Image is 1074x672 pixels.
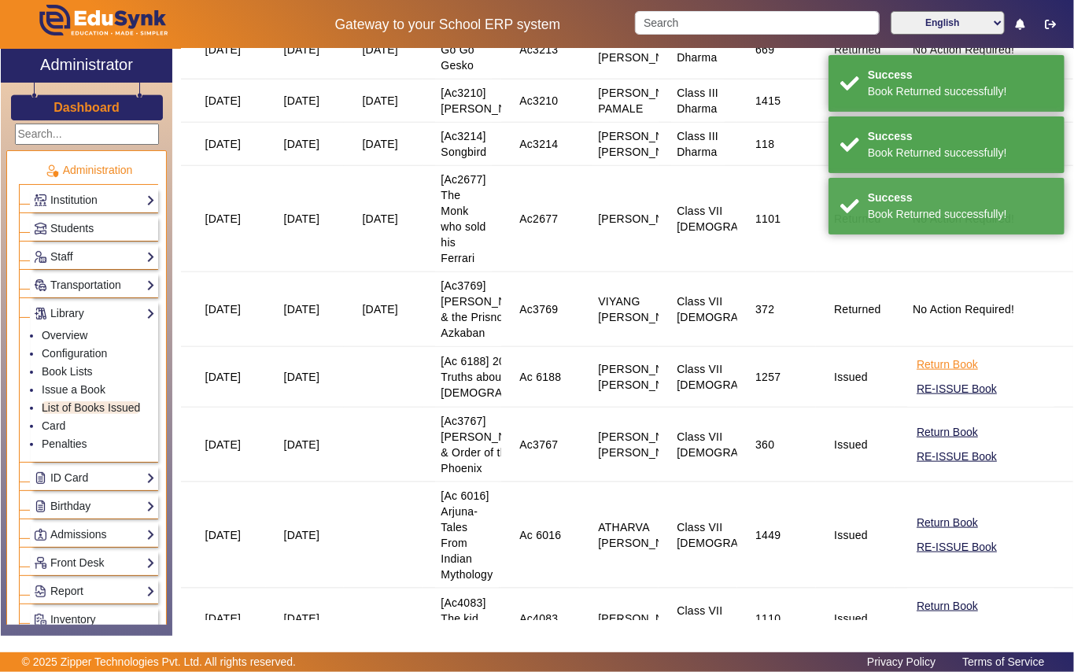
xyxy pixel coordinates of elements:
[677,85,719,116] div: Class III Dharma
[635,11,880,35] input: Search
[834,527,868,543] div: Issued
[677,294,803,325] div: Class VII [DEMOGRAPHIC_DATA]
[42,347,107,360] a: Configuration
[755,42,774,57] div: 669
[205,369,242,385] div: [DATE]
[205,211,242,227] div: [DATE]
[284,136,320,152] div: [DATE]
[519,42,558,57] div: Ac3213
[42,419,65,432] a: Card
[50,613,96,626] span: Inventory
[915,596,980,616] button: Return Book
[284,301,320,317] div: [DATE]
[441,128,486,160] div: [Ac3214] Songbird
[834,437,868,452] div: Issued
[755,369,781,385] div: 1257
[598,611,691,626] div: [PERSON_NAME]
[755,611,781,626] div: 1110
[755,136,774,152] div: 118
[284,527,320,543] div: [DATE]
[205,301,242,317] div: [DATE]
[441,278,533,341] div: [Ac3769] [PERSON_NAME] & the Prisnor of Azkaban
[35,614,46,626] img: Inventory.png
[915,379,998,399] button: RE-ISSUE Book
[441,172,485,266] div: [Ac2677] The Monk who sold his Ferrari
[205,136,242,152] div: [DATE]
[677,128,719,160] div: Class III Dharma
[598,294,691,325] div: VIYANG [PERSON_NAME]
[284,369,320,385] div: [DATE]
[519,611,558,626] div: Ac4083
[677,34,719,65] div: Class III Dharma
[915,355,980,375] button: Return Book
[22,654,297,670] p: © 2025 Zipper Technologies Pvt. Ltd. All rights reserved.
[441,26,485,73] div: [Ac3213] Go Go Gesko
[915,423,980,442] button: Return Book
[755,93,781,109] div: 1415
[19,162,158,179] p: Administration
[15,124,159,145] input: Search...
[42,383,105,396] a: Issue a Book
[54,100,120,115] h3: Dashboard
[598,361,691,393] div: [PERSON_NAME] [PERSON_NAME]
[913,303,1014,316] span: No Action Required!
[205,93,242,109] div: [DATE]
[205,42,242,57] div: [DATE]
[519,301,558,317] div: Ac3769
[441,413,533,476] div: [Ac3767] [PERSON_NAME] & Order of the Phoenix
[205,437,242,452] div: [DATE]
[441,595,485,642] div: [Ac4083] The kid killer
[42,365,93,378] a: Book Lists
[42,401,140,414] a: List of Books Issued
[755,211,781,227] div: 1101
[40,55,133,74] h2: Administrator
[284,437,320,452] div: [DATE]
[915,537,998,557] button: RE-ISSUE Book
[598,34,691,65] div: DIYA [PERSON_NAME]
[677,361,803,393] div: Class VII [DEMOGRAPHIC_DATA]
[755,527,781,543] div: 1449
[859,652,943,672] a: Privacy Policy
[868,83,1053,100] div: Book Returned successfully!
[834,42,881,57] div: Returned
[868,67,1053,83] div: Success
[598,519,691,551] div: ATHARVA [PERSON_NAME]
[755,437,774,452] div: 360
[915,513,980,533] button: Return Book
[1,49,172,83] a: Administrator
[519,369,561,385] div: Ac 6188
[868,128,1053,145] div: Success
[53,99,120,116] a: Dashboard
[913,43,1014,56] span: No Action Required!
[598,429,691,460] div: [PERSON_NAME] [PERSON_NAME]
[277,17,618,33] h5: Gateway to your School ERP system
[362,42,398,57] div: [DATE]
[34,611,155,629] a: Inventory
[598,128,691,160] div: [PERSON_NAME] [PERSON_NAME]
[834,611,868,626] div: Issued
[362,93,398,109] div: [DATE]
[915,447,998,467] button: RE-ISSUE Book
[441,353,567,401] div: [Ac 6188] 200+Shocking Truths about [DEMOGRAPHIC_DATA]
[677,203,803,234] div: Class VII [DEMOGRAPHIC_DATA]
[834,301,881,317] div: Returned
[284,93,320,109] div: [DATE]
[284,211,320,227] div: [DATE]
[834,369,868,385] div: Issued
[441,85,533,116] div: [Ac3210] [PERSON_NAME]
[50,222,94,234] span: Students
[519,136,558,152] div: Ac3214
[441,488,493,582] div: [Ac 6016] Arjuna-Tales From Indian Mythology
[677,429,803,460] div: Class VII [DEMOGRAPHIC_DATA]
[677,603,803,634] div: Class VII [DEMOGRAPHIC_DATA]
[284,611,320,626] div: [DATE]
[205,611,242,626] div: [DATE]
[677,519,803,551] div: Class VII [DEMOGRAPHIC_DATA]
[45,164,59,178] img: Administration.png
[34,220,155,238] a: Students
[519,211,558,227] div: Ac2677
[362,301,398,317] div: [DATE]
[362,136,398,152] div: [DATE]
[42,329,87,342] a: Overview
[868,145,1053,161] div: Book Returned successfully!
